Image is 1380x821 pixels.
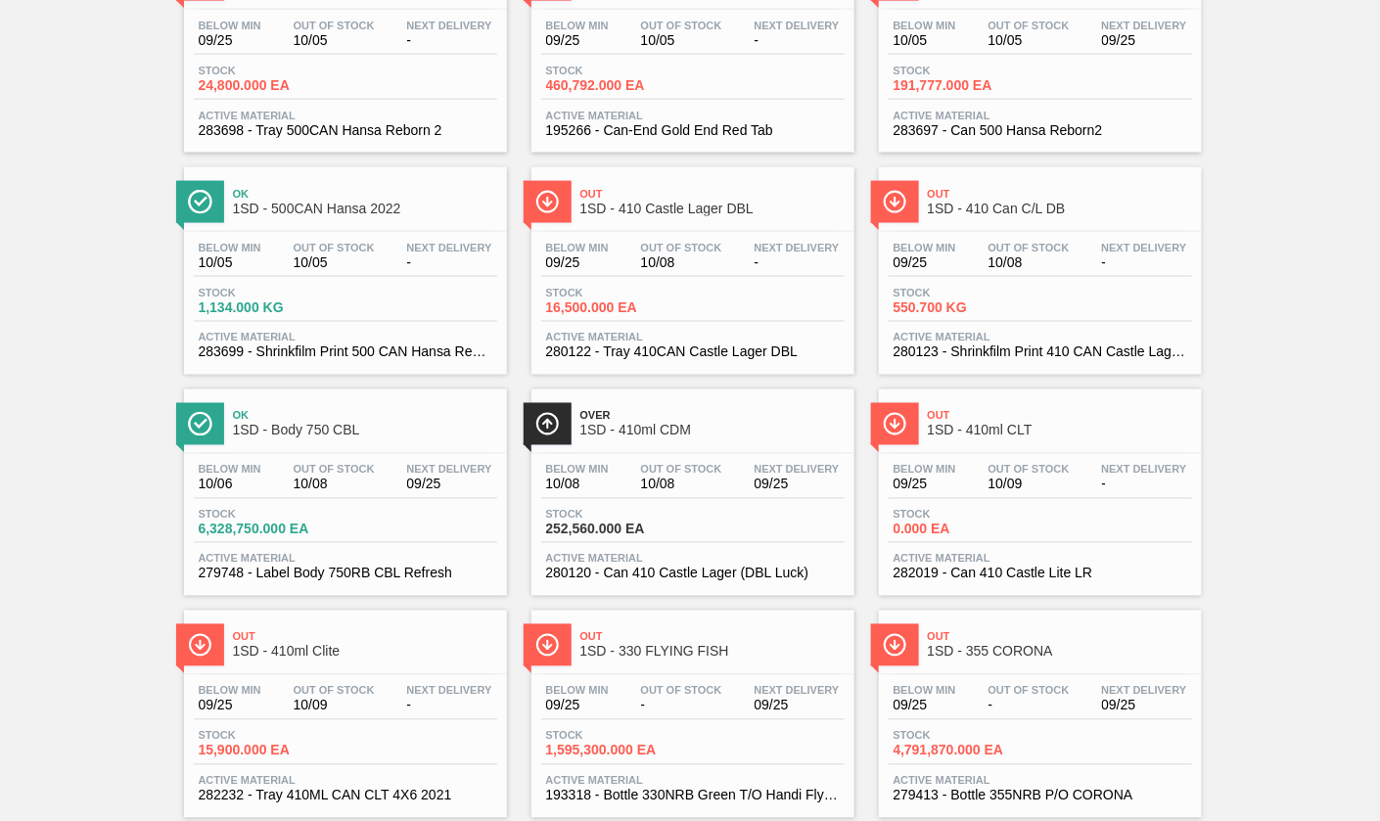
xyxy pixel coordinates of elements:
span: 283698 - Tray 500CAN Hansa Reborn 2 [199,123,492,138]
span: Ok [233,188,497,200]
img: Ícone [188,633,212,658]
span: Next Delivery [1102,464,1187,476]
span: Next Delivery [755,464,840,476]
span: - [755,255,840,270]
span: 283699 - Shrinkfilm Print 500 CAN Hansa Reborn2 [199,345,492,360]
a: ÍconeOut1SD - 410ml CLTBelow Min09/25Out Of Stock10/09Next Delivery-Stock0.000 EAActive Material2... [864,375,1212,597]
span: 09/25 [199,699,261,713]
span: 16,500.000 EA [546,300,683,315]
a: ÍconeOut1SD - 355 CORONABelow Min09/25Out Of Stock-Next Delivery09/25Stock4,791,870.000 EAActive ... [864,596,1212,818]
span: Out [580,188,845,200]
span: 252,560.000 EA [546,523,683,537]
span: Below Min [199,464,261,476]
span: 10/08 [989,255,1070,270]
span: 10/05 [894,33,956,48]
span: Next Delivery [1102,242,1187,253]
span: 280123 - Shrinkfilm Print 410 CAN Castle Lager DB [894,345,1187,360]
span: 10/05 [989,33,1070,48]
span: Active Material [546,775,840,787]
span: 191,777.000 EA [894,78,1031,93]
span: 09/25 [1102,33,1187,48]
span: Active Material [199,553,492,565]
span: Stock [894,65,1031,76]
span: Below Min [546,685,609,697]
span: 10/09 [294,699,375,713]
span: Out Of Stock [641,685,722,697]
span: Out Of Stock [294,20,375,31]
a: ÍconeOk1SD - 500CAN Hansa 2022Below Min10/05Out Of Stock10/05Next Delivery-Stock1,134.000 KGActiv... [169,153,517,375]
span: Out [928,188,1192,200]
a: ÍconeOut1SD - 410ml CliteBelow Min09/25Out Of Stock10/09Next Delivery-Stock15,900.000 EAActive Ma... [169,596,517,818]
span: 283697 - Can 500 Hansa Reborn2 [894,123,1187,138]
span: Active Material [546,553,840,565]
span: 09/25 [894,699,956,713]
span: Below Min [546,20,609,31]
span: 282019 - Can 410 Castle Lite LR [894,567,1187,581]
span: 279413 - Bottle 355NRB P/O CORONA [894,789,1187,803]
span: Next Delivery [1102,685,1187,697]
img: Ícone [883,633,907,658]
span: Below Min [894,685,956,697]
img: Ícone [883,412,907,436]
span: 280122 - Tray 410CAN Castle Lager DBL [546,345,840,360]
span: Stock [546,730,683,742]
span: Active Material [199,775,492,787]
span: - [407,33,492,48]
span: 09/25 [546,33,609,48]
span: Next Delivery [407,242,492,253]
span: - [755,33,840,48]
span: 09/25 [546,699,609,713]
span: 6,328,750.000 EA [199,523,336,537]
span: 0.000 EA [894,523,1031,537]
span: 1SD - 410ml CDM [580,424,845,438]
span: 24,800.000 EA [199,78,336,93]
span: 460,792.000 EA [546,78,683,93]
span: 09/25 [894,255,956,270]
span: Next Delivery [407,464,492,476]
span: 1SD - 410ml CLT [928,424,1192,438]
span: Active Material [199,332,492,343]
span: 280120 - Can 410 Castle Lager (DBL Luck) [546,567,840,581]
span: 09/25 [407,478,492,492]
span: 195266 - Can-End Gold End Red Tab [546,123,840,138]
span: Stock [546,509,683,521]
span: Below Min [199,20,261,31]
span: - [407,255,492,270]
span: Active Material [546,332,840,343]
span: Below Min [546,242,609,253]
span: - [1102,255,1187,270]
span: Below Min [546,464,609,476]
span: 279748 - Label Body 750RB CBL Refresh [199,567,492,581]
span: 10/09 [989,478,1070,492]
span: Out Of Stock [641,242,722,253]
span: 10/08 [641,478,722,492]
span: 193318 - Bottle 330NRB Green T/O Handi Fly Fish [546,789,840,803]
span: Stock [199,65,336,76]
span: 15,900.000 EA [199,744,336,758]
span: Out Of Stock [989,242,1070,253]
span: 10/08 [641,255,722,270]
span: 10/05 [294,255,375,270]
span: 550.700 KG [894,300,1031,315]
span: Active Material [546,110,840,121]
span: 10/05 [294,33,375,48]
span: 09/25 [546,255,609,270]
span: Next Delivery [755,685,840,697]
span: - [989,699,1070,713]
span: 10/08 [546,478,609,492]
span: Below Min [894,20,956,31]
span: Active Material [894,775,1187,787]
span: 1SD - Body 750 CBL [233,424,497,438]
span: Out Of Stock [294,685,375,697]
span: - [641,699,722,713]
span: Next Delivery [755,20,840,31]
span: 09/25 [755,699,840,713]
span: 1SD - 410 Can C/L DB [928,202,1192,216]
span: 09/25 [199,33,261,48]
span: - [407,699,492,713]
span: Active Material [894,110,1187,121]
span: 10/05 [641,33,722,48]
span: Stock [546,287,683,298]
span: 1SD - 410ml Clite [233,645,497,660]
a: ÍconeOver1SD - 410ml CDMBelow Min10/08Out Of Stock10/08Next Delivery09/25Stock252,560.000 EAActiv... [517,375,864,597]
